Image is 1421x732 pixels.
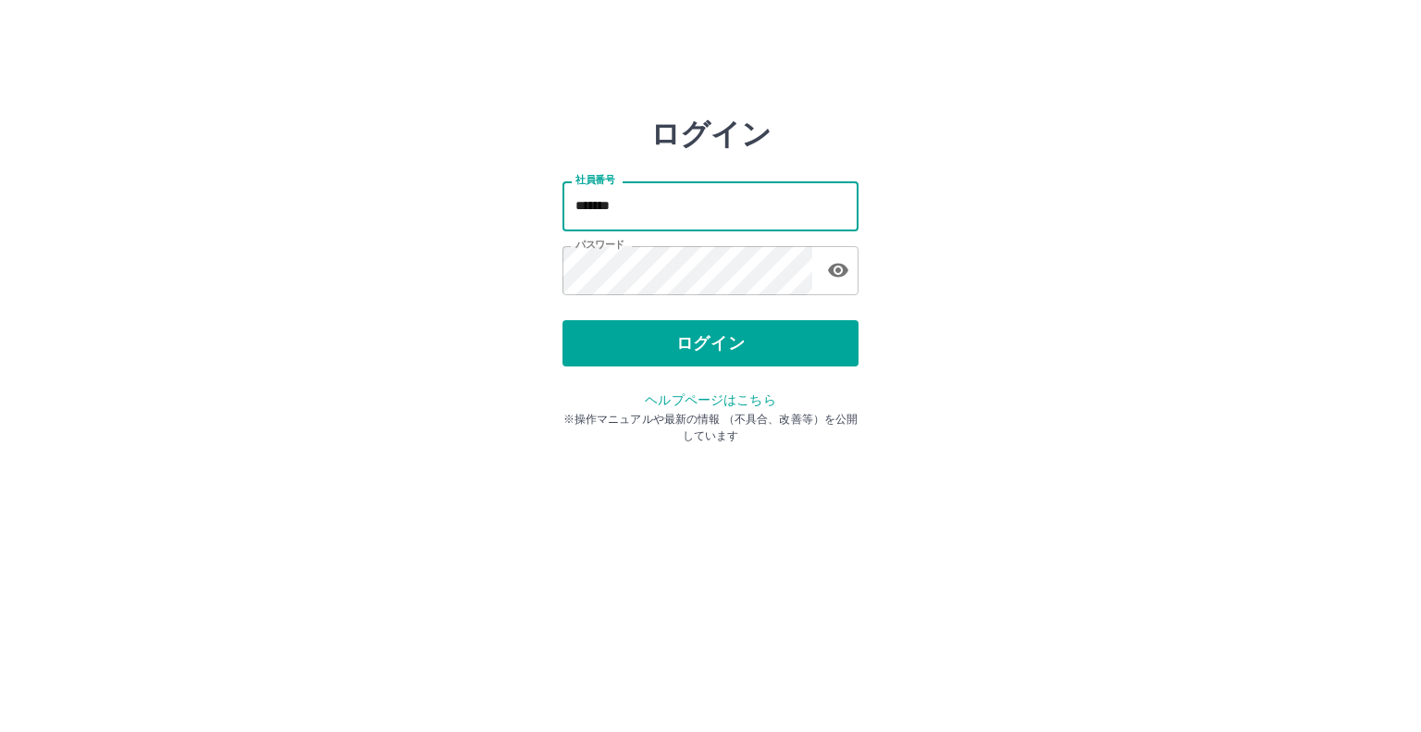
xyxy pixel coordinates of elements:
label: 社員番号 [575,173,614,187]
h2: ログイン [650,117,772,152]
p: ※操作マニュアルや最新の情報 （不具合、改善等）を公開しています [562,411,859,444]
a: ヘルプページはこちら [645,392,775,407]
label: パスワード [575,238,624,252]
button: ログイン [562,320,859,366]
